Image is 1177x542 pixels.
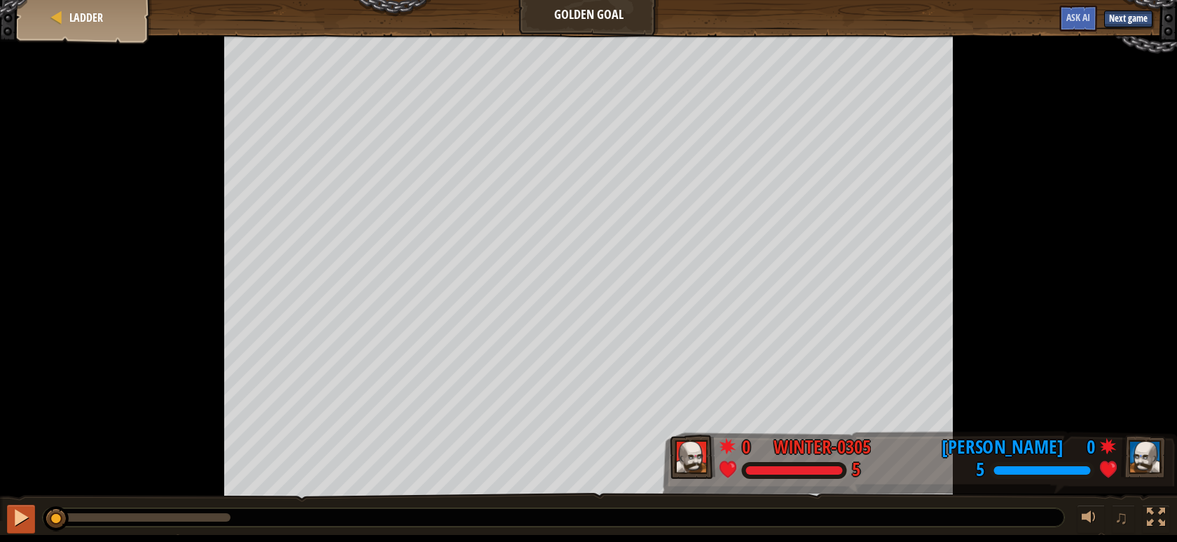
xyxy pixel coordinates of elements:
[773,434,872,461] div: Winter-0305
[1121,435,1166,479] img: thang_avatar_frame.png
[942,434,1064,461] div: [PERSON_NAME]
[852,461,860,480] div: 5
[1142,505,1170,534] button: Toggle fullscreen
[1077,505,1105,534] button: Adjust volume
[7,505,35,534] button: Ctrl + P: Pause
[69,10,103,25] span: Ladder
[670,435,715,479] img: thang_avatar_frame.png
[1074,434,1095,453] div: 0
[1066,11,1090,24] span: Ask AI
[65,10,103,25] a: Ladder
[1059,6,1097,32] button: Ask AI
[1104,11,1152,27] button: Next game
[976,461,984,480] div: 5
[1112,505,1136,534] button: ♫
[1115,507,1129,528] span: ♫
[742,434,763,453] div: 0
